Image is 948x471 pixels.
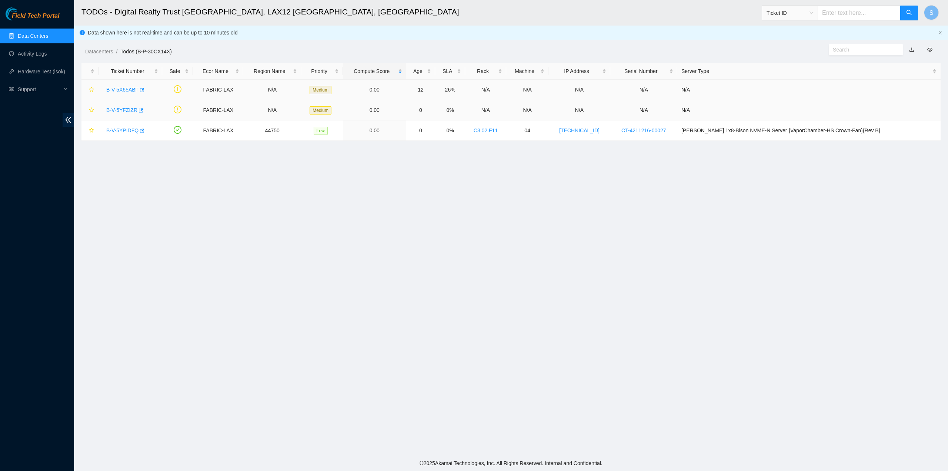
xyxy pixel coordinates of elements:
span: check-circle [174,126,181,134]
td: 44750 [243,120,301,141]
td: 12 [406,80,435,100]
td: N/A [610,100,677,120]
td: FABRIC-LAX [193,120,243,141]
a: CT-4211216-00027 [621,127,666,133]
a: Activity Logs [18,51,47,57]
span: search [906,10,912,17]
a: [TECHNICAL_ID] [559,127,600,133]
a: B-V-5X65ABF [106,87,138,93]
button: close [938,30,942,35]
td: N/A [677,80,941,100]
a: download [909,47,914,53]
button: S [924,5,939,20]
span: Medium [310,106,331,115]
td: FABRIC-LAX [193,100,243,120]
td: N/A [548,100,610,120]
td: 0% [435,100,465,120]
span: Low [314,127,328,135]
td: 0 [406,100,435,120]
button: search [900,6,918,20]
a: Datacenters [85,49,113,54]
span: read [9,87,14,92]
td: N/A [506,80,548,100]
td: N/A [548,80,610,100]
td: 0.00 [343,100,406,120]
td: N/A [610,80,677,100]
span: exclamation-circle [174,106,181,113]
a: B-V-5YFZIZR [106,107,137,113]
span: Medium [310,86,331,94]
a: Data Centers [18,33,48,39]
td: N/A [465,80,506,100]
a: Akamai TechnologiesField Tech Portal [6,13,59,23]
td: 0 [406,120,435,141]
a: C3.02.F11 [474,127,498,133]
td: 0% [435,120,465,141]
a: Hardware Test (isok) [18,69,65,74]
td: 26% [435,80,465,100]
span: S [929,8,934,17]
input: Enter text here... [818,6,901,20]
input: Search [833,46,893,54]
img: Akamai Technologies [6,7,37,20]
span: / [116,49,117,54]
td: 04 [506,120,548,141]
td: N/A [677,100,941,120]
button: star [86,84,94,96]
button: star [86,104,94,116]
td: N/A [243,100,301,120]
a: B-V-5YPIDFQ [106,127,138,133]
span: double-left [63,113,74,127]
td: N/A [506,100,548,120]
a: Todos (B-P-30CX14X) [120,49,172,54]
button: star [86,125,94,136]
footer: © 2025 Akamai Technologies, Inc. All Rights Reserved. Internal and Confidential. [74,455,948,471]
span: exclamation-circle [174,85,181,93]
span: star [89,87,94,93]
span: Support [18,82,61,97]
td: [PERSON_NAME] 1x8-Bison NVME-N Server {VaporChamber-HS Crown-Fan}{Rev B} [677,120,941,141]
span: Ticket ID [767,7,813,19]
td: 0.00 [343,80,406,100]
td: 0.00 [343,120,406,141]
span: star [89,107,94,113]
span: Field Tech Portal [12,13,59,20]
span: star [89,128,94,134]
td: N/A [243,80,301,100]
td: N/A [465,100,506,120]
td: FABRIC-LAX [193,80,243,100]
span: eye [927,47,932,52]
button: download [904,44,920,56]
